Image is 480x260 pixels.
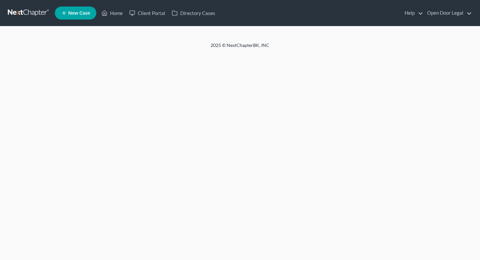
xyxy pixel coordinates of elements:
a: Home [98,7,126,19]
a: Directory Cases [168,7,218,19]
a: Client Portal [126,7,168,19]
a: Help [401,7,423,19]
div: 2025 © NextChapterBK, INC [54,42,426,54]
a: Open Door Legal [424,7,472,19]
new-legal-case-button: New Case [55,7,96,20]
